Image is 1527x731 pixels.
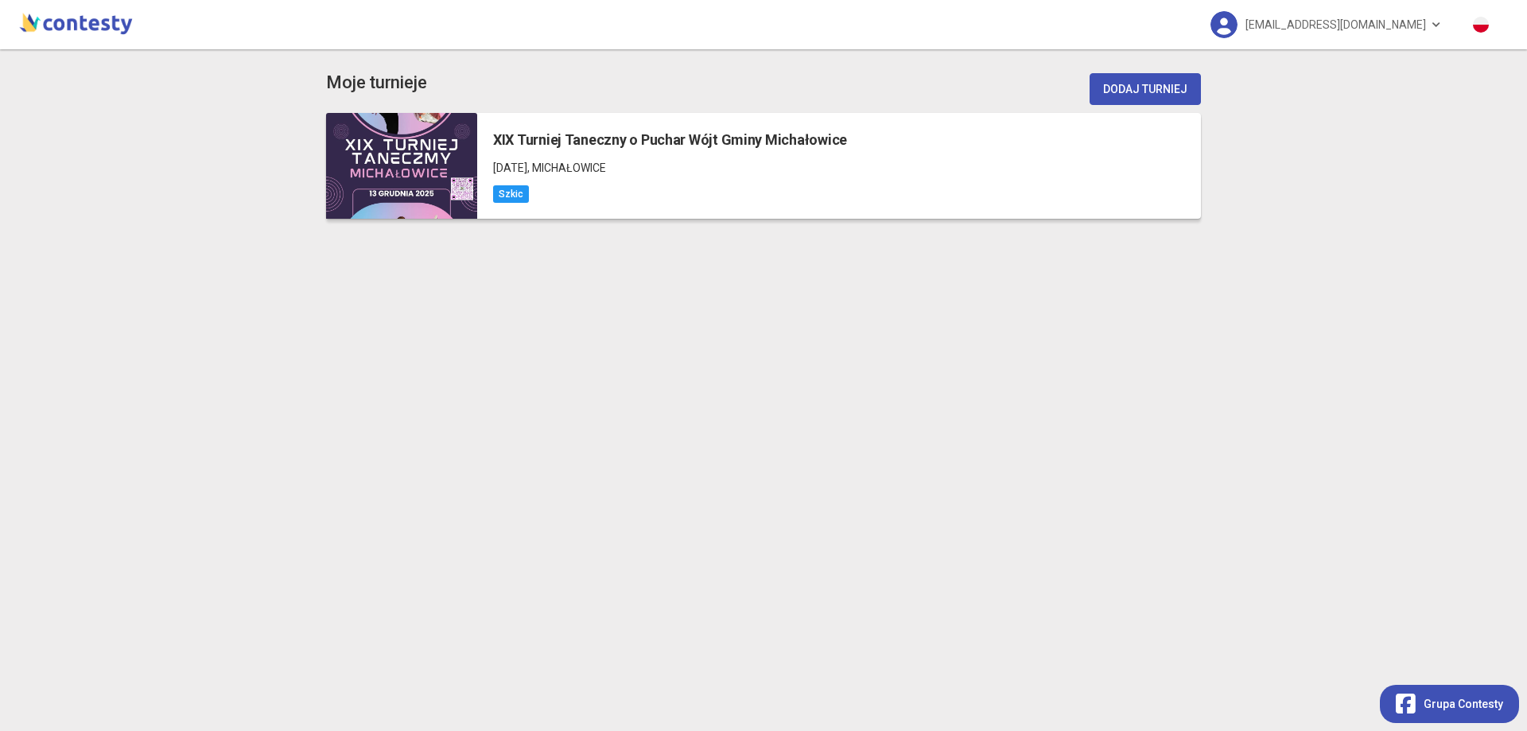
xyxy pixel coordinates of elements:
[326,69,427,97] app-title: competition-list.title
[527,161,606,174] span: , MICHAŁOWICE
[493,161,527,174] span: [DATE]
[1090,73,1201,105] button: Dodaj turniej
[326,69,427,97] h3: Moje turnieje
[1424,695,1503,713] span: Grupa Contesty
[493,185,529,203] span: Szkic
[493,129,847,151] h5: XIX Turniej Taneczny o Puchar Wójt Gminy Michałowice
[1245,8,1426,41] span: [EMAIL_ADDRESS][DOMAIN_NAME]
